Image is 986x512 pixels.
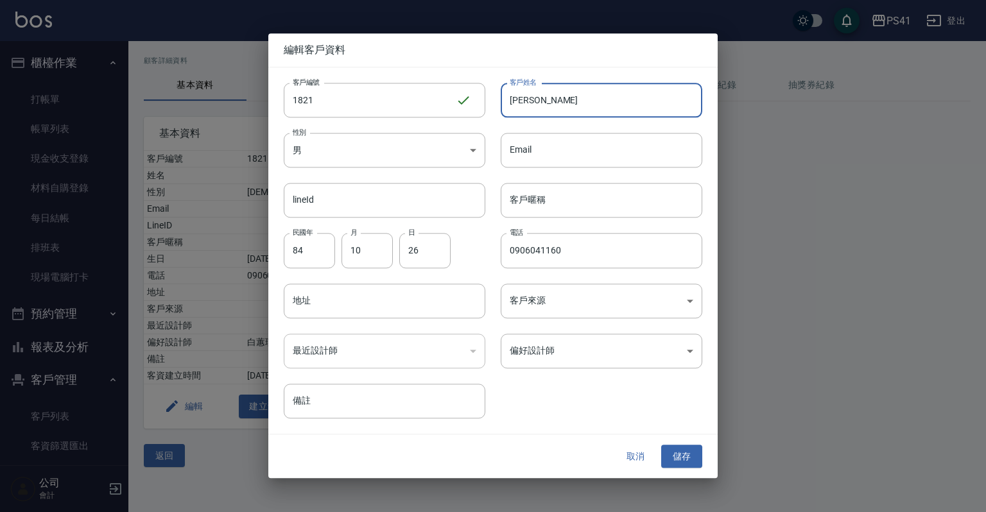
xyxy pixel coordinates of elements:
[408,228,415,237] label: 日
[293,127,306,137] label: 性別
[510,228,523,237] label: 電話
[284,133,485,167] div: 男
[615,445,656,468] button: 取消
[284,44,702,56] span: 編輯客戶資料
[293,77,320,87] label: 客戶編號
[510,77,537,87] label: 客戶姓名
[661,445,702,468] button: 儲存
[350,228,357,237] label: 月
[293,228,313,237] label: 民國年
